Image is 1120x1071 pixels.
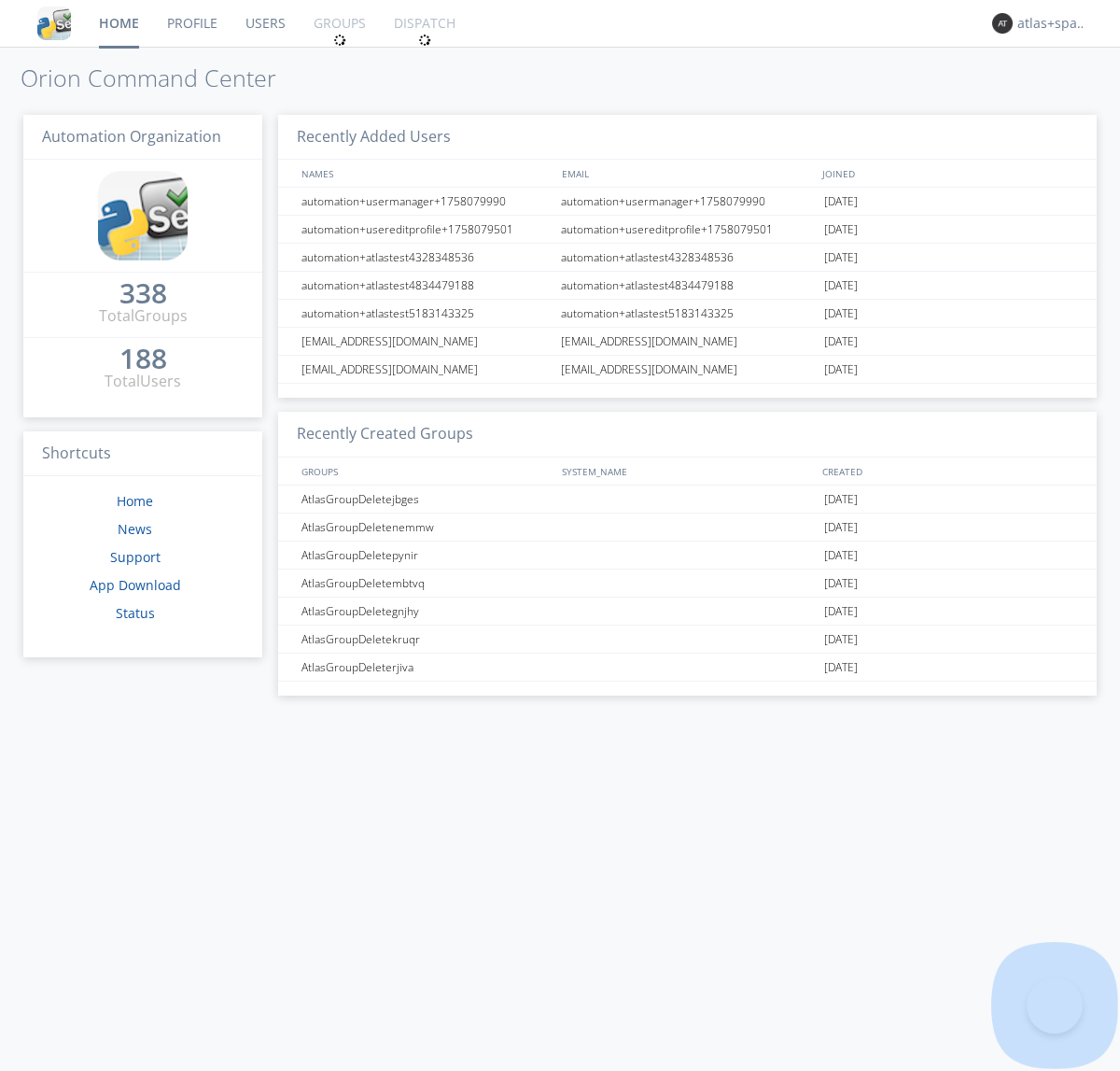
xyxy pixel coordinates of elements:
[37,7,71,40] img: cddb5a64eb264b2086981ab96f4c1ba7
[824,244,858,272] span: [DATE]
[556,272,819,299] div: automation+atlastest4834479188
[824,356,858,384] span: [DATE]
[824,486,858,514] span: [DATE]
[297,216,555,243] div: automation+usereditprofile+1758079501
[818,160,1079,187] div: JOINED
[42,126,221,147] span: Automation Organization
[556,216,819,243] div: automation+usereditprofile+1758079501
[119,284,167,303] div: 338
[824,216,858,244] span: [DATE]
[297,188,555,215] div: automation+usermanager+1758079990
[278,115,1097,161] h3: Recently Added Users
[278,570,1097,598] a: AtlasGroupDeletembtvq[DATE]
[278,542,1097,570] a: AtlasGroupDeletepynir[DATE]
[1017,14,1087,33] div: atlas+spanish0002
[824,328,858,356] span: [DATE]
[98,171,188,261] img: cddb5a64eb264b2086981ab96f4c1ba7
[297,244,555,271] div: automation+atlastest4328348536
[119,349,167,368] div: 188
[818,458,1079,485] div: CREATED
[992,13,1013,34] img: 373638.png
[278,188,1097,216] a: automation+usermanager+1758079990automation+usermanager+1758079990[DATE]
[278,272,1097,300] a: automation+atlastest4834479188automation+atlastest4834479188[DATE]
[23,431,262,477] h3: Shortcuts
[110,548,161,566] a: Support
[824,272,858,300] span: [DATE]
[297,272,555,299] div: automation+atlastest4834479188
[333,34,346,47] img: spin.svg
[418,34,431,47] img: spin.svg
[1027,978,1083,1034] iframe: Toggle Customer Support
[557,160,818,187] div: EMAIL
[297,598,555,625] div: AtlasGroupDeletegnjhy
[99,305,188,327] div: Total Groups
[556,328,819,355] div: [EMAIL_ADDRESS][DOMAIN_NAME]
[824,300,858,328] span: [DATE]
[278,412,1097,458] h3: Recently Created Groups
[297,542,555,569] div: AtlasGroupDeletepynir
[278,216,1097,244] a: automation+usereditprofile+1758079501automation+usereditprofile+1758079501[DATE]
[297,514,555,541] div: AtlasGroupDeletenemmw
[117,492,153,510] a: Home
[297,626,555,653] div: AtlasGroupDeletekruqr
[297,486,555,513] div: AtlasGroupDeletejbges
[556,300,819,327] div: automation+atlastest5183143325
[297,300,555,327] div: automation+atlastest5183143325
[119,284,167,305] a: 338
[105,371,181,392] div: Total Users
[556,188,819,215] div: automation+usermanager+1758079990
[118,520,152,538] a: News
[278,654,1097,682] a: AtlasGroupDeleterjiva[DATE]
[556,244,819,271] div: automation+atlastest4328348536
[278,300,1097,328] a: automation+atlastest5183143325automation+atlastest5183143325[DATE]
[297,160,553,187] div: NAMES
[824,188,858,216] span: [DATE]
[297,458,553,485] div: GROUPS
[824,570,858,598] span: [DATE]
[297,356,555,383] div: [EMAIL_ADDRESS][DOMAIN_NAME]
[824,542,858,570] span: [DATE]
[824,514,858,542] span: [DATE]
[278,244,1097,272] a: automation+atlastest4328348536automation+atlastest4328348536[DATE]
[297,328,555,355] div: [EMAIL_ADDRESS][DOMAIN_NAME]
[119,349,167,371] a: 188
[278,598,1097,626] a: AtlasGroupDeletegnjhy[DATE]
[278,626,1097,654] a: AtlasGroupDeletekruqr[DATE]
[556,356,819,383] div: [EMAIL_ADDRESS][DOMAIN_NAME]
[90,576,181,594] a: App Download
[824,654,858,682] span: [DATE]
[278,356,1097,384] a: [EMAIL_ADDRESS][DOMAIN_NAME][EMAIL_ADDRESS][DOMAIN_NAME][DATE]
[297,654,555,681] div: AtlasGroupDeleterjiva
[557,458,818,485] div: SYSTEM_NAME
[278,328,1097,356] a: [EMAIL_ADDRESS][DOMAIN_NAME][EMAIL_ADDRESS][DOMAIN_NAME][DATE]
[278,514,1097,542] a: AtlasGroupDeletenemmw[DATE]
[278,486,1097,514] a: AtlasGroupDeletejbges[DATE]
[824,598,858,626] span: [DATE]
[116,604,155,622] a: Status
[824,626,858,654] span: [DATE]
[297,570,555,597] div: AtlasGroupDeletembtvq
